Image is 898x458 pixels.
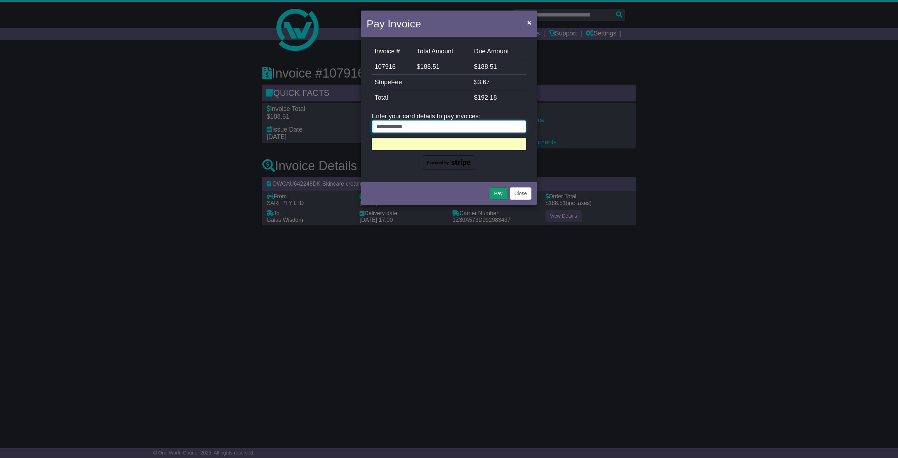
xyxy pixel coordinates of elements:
td: Total [372,90,471,106]
td: Invoice # [372,44,414,59]
button: Close [524,15,535,29]
div: Enter your card details to pay invoices: [372,113,526,170]
td: 107916 [372,59,414,75]
span: 188.51 [420,63,440,70]
button: Close [510,187,531,200]
iframe: Secure card payment input frame [376,140,522,146]
td: $ [471,59,526,75]
td: $ [414,59,471,75]
span: × [527,18,531,26]
img: powered-by-stripe.png [423,155,475,170]
td: $ [471,90,526,106]
td: Due Amount [471,44,526,59]
span: 188.51 [477,63,497,70]
td: $ [471,75,526,90]
span: 192.18 [477,94,497,101]
h4: Pay Invoice [367,16,421,32]
td: StripeFee [372,75,471,90]
button: Pay [490,187,507,200]
td: Total Amount [414,44,471,59]
span: 3.67 [477,79,490,86]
